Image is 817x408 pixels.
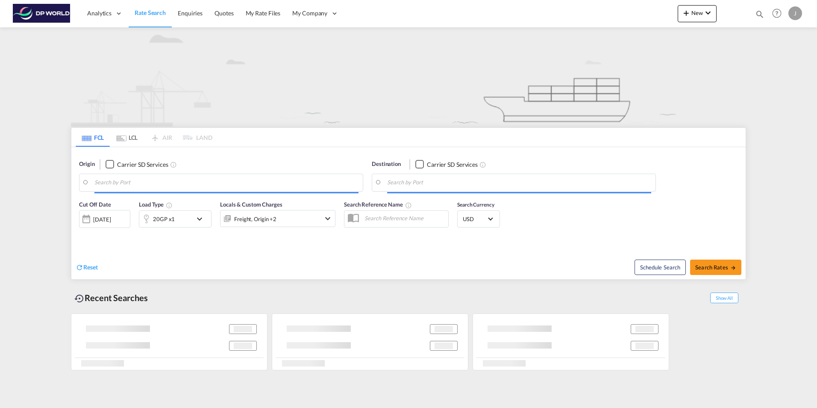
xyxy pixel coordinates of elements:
[117,160,168,169] div: Carrier SD Services
[678,5,717,22] button: icon-plus 400-fgNewicon-chevron-down
[215,9,233,17] span: Quotes
[690,260,741,275] button: Search Ratesicon-arrow-right
[695,264,736,271] span: Search Rates
[71,288,151,307] div: Recent Searches
[76,128,110,147] md-tab-item: FCL
[166,202,173,209] md-icon: Select multiple loads to view rates
[344,201,412,208] span: Search Reference Name
[220,210,335,227] div: Freight Origin Destination Dock Stuffingicon-chevron-down
[76,263,83,271] md-icon: icon-refresh
[710,293,738,303] span: Show All
[788,6,802,20] div: J
[87,9,112,18] span: Analytics
[770,6,788,21] div: Help
[703,8,713,18] md-icon: icon-chevron-down
[79,227,85,239] md-datepicker: Select
[110,128,144,147] md-tab-item: LCL
[170,161,177,168] md-icon: Unchecked: Search for CY (Container Yard) services for all selected carriers.Checked : Search for...
[730,265,736,271] md-icon: icon-arrow-right
[463,215,487,223] span: USD
[71,147,746,279] div: Origin Checkbox No InkUnchecked: Search for CY (Container Yard) services for all selected carrier...
[323,213,333,224] md-icon: icon-chevron-down
[76,263,98,272] div: icon-refreshReset
[79,160,94,169] span: Origin
[360,212,448,225] input: Search Reference Name
[153,213,175,225] div: 20GP x1
[770,6,784,21] span: Help
[457,201,494,208] span: Search Currency
[755,9,764,19] md-icon: icon-magnify
[79,201,111,208] span: Cut Off Date
[106,160,168,169] md-checkbox: Checkbox No Ink
[635,260,686,275] button: Note: By default Schedule search will only considerorigin ports, destination ports and cut off da...
[79,210,130,228] div: [DATE]
[74,293,85,304] md-icon: icon-backup-restore
[755,9,764,22] div: icon-magnify
[681,8,691,18] md-icon: icon-plus 400-fg
[135,9,166,16] span: Rate Search
[234,213,276,225] div: Freight Origin Destination Dock Stuffing
[681,9,713,16] span: New
[76,128,212,147] md-pagination-wrapper: Use the left and right arrow keys to navigate between tabs
[220,201,282,208] span: Locals & Custom Charges
[194,214,209,224] md-icon: icon-chevron-down
[139,201,173,208] span: Load Type
[415,160,478,169] md-checkbox: Checkbox No Ink
[13,4,71,23] img: c08ca190194411f088ed0f3ba295208c.png
[93,216,111,223] div: [DATE]
[94,176,359,189] input: Search by Port
[405,202,412,209] md-icon: Your search will be saved by the below given name
[462,213,495,225] md-select: Select Currency: $ USDUnited States Dollar
[139,210,212,228] div: 20GP x1icon-chevron-down
[427,160,478,169] div: Carrier SD Services
[83,263,98,271] span: Reset
[292,9,327,18] span: My Company
[246,9,281,17] span: My Rate Files
[71,27,746,127] img: new-FCL.png
[387,176,651,189] input: Search by Port
[178,9,203,17] span: Enquiries
[372,160,401,169] span: Destination
[479,161,486,168] md-icon: Unchecked: Search for CY (Container Yard) services for all selected carriers.Checked : Search for...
